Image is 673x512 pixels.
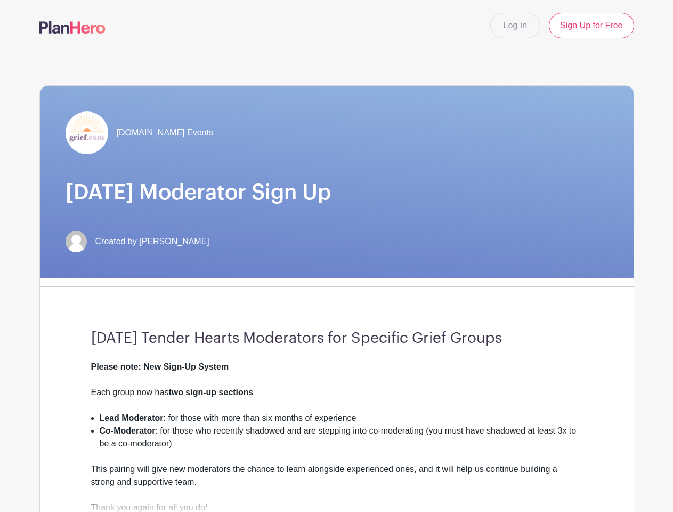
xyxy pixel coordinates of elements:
[91,362,229,371] strong: Please note: New Sign-Up System
[91,330,582,348] h3: [DATE] Tender Hearts Moderators for Specific Grief Groups
[100,426,156,435] strong: Co-Moderator
[100,412,582,425] li: : for those with more than six months of experience
[490,13,540,38] a: Log In
[66,111,108,154] img: grief-logo-planhero.png
[91,386,582,412] div: Each group now has
[39,21,106,34] img: logo-507f7623f17ff9eddc593b1ce0a138ce2505c220e1c5a4e2b4648c50719b7d32.svg
[66,180,608,205] h1: [DATE] Moderator Sign Up
[66,231,87,252] img: default-ce2991bfa6775e67f084385cd625a349d9dcbb7a52a09fb2fda1e96e2d18dcdb.png
[168,388,253,397] strong: two sign-up sections
[100,425,582,463] li: : for those who recently shadowed and are stepping into co-moderating (you must have shadowed at ...
[95,235,209,248] span: Created by [PERSON_NAME]
[100,413,164,422] strong: Lead Moderator
[549,13,634,38] a: Sign Up for Free
[117,126,213,139] span: [DOMAIN_NAME] Events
